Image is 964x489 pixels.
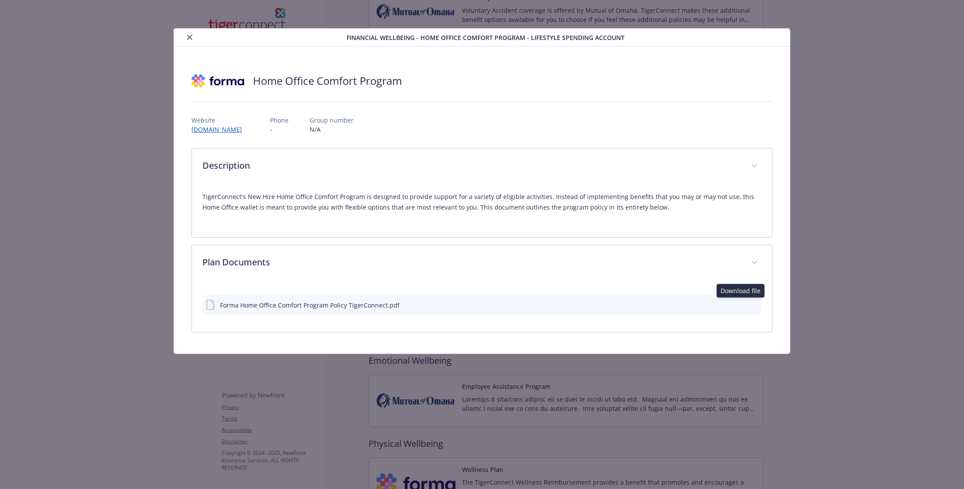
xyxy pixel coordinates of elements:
[717,284,765,297] div: Download file
[202,192,762,213] p: TigerConnect's New Hire Home Office Comfort Program is designed to provide support for a variety ...
[253,73,402,88] h2: Home Office Comfort Program
[202,256,740,269] p: Plan Documents
[192,185,772,237] div: Description
[310,116,354,125] p: Group number
[750,301,758,310] button: preview file
[270,125,289,134] p: -
[310,125,354,134] p: N/A
[192,245,772,281] div: Plan Documents
[736,301,743,310] button: download file
[184,32,195,43] button: close
[191,116,249,125] p: Website
[192,149,772,185] div: Description
[192,281,772,332] div: Plan Documents
[220,301,400,310] div: Forma Home Office Comfort Program Policy TigerConnect.pdf
[191,68,244,94] img: Forma, Inc.
[270,116,289,125] p: Phone
[191,125,249,134] a: [DOMAIN_NAME]
[97,28,868,354] div: details for plan Financial Wellbeing - Home Office Comfort Program - Lifestyle Spending Account
[202,159,740,172] p: Description
[347,33,625,42] span: Financial Wellbeing - Home Office Comfort Program - Lifestyle Spending Account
